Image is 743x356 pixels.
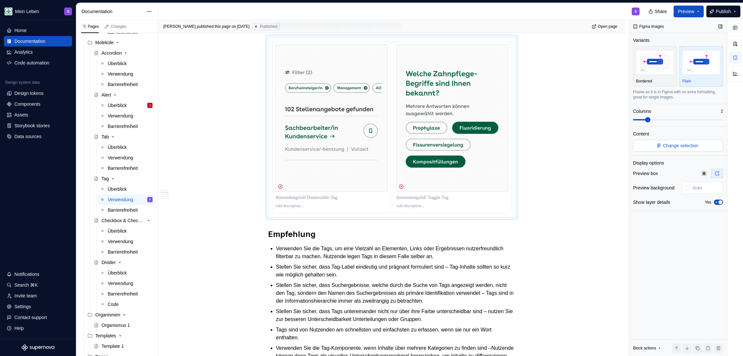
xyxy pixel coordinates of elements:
[276,245,516,260] p: Verwenden Sie die Tags, um eine Vielzahl an Elementen, Links oder Ergebnissen nutzerfreundlich fi...
[97,236,155,247] a: Verwendung
[716,8,731,15] span: Publish
[4,280,72,290] button: Search ⌘K
[108,196,133,203] div: Verwendung
[108,270,127,276] div: Überblick
[14,293,37,299] div: Invite team
[97,289,155,299] a: Barrierefreiheit
[108,207,138,213] div: Barrierefreiheit
[15,8,39,15] div: Mein Leben
[14,325,24,331] div: Help
[636,50,674,74] img: placeholder
[149,102,151,109] div: J
[14,90,44,97] div: Design tokens
[4,312,72,323] button: Contact support
[97,205,155,215] a: Barrierefreiheit
[91,48,155,58] a: Accordion
[4,120,72,131] a: Storybook stories
[108,144,127,151] div: Überblick
[108,81,138,88] div: Barrierefreiheit
[4,323,72,333] button: Help
[97,100,155,111] a: ÜberblickJ
[276,281,516,305] p: Stellen Sie sicher, dass Suchergebnisse, welche durch die Suche von Tags angezeigt werden, nicht ...
[97,142,155,152] a: Überblick
[85,330,155,341] div: Templates
[663,142,698,149] span: Change selection
[108,154,133,161] div: Verwendung
[633,344,662,353] div: Block actions
[101,92,111,98] div: Alert
[633,89,723,100] div: Frame as it is in Figma with no extra formatting, great for single images.
[14,282,38,288] div: Search ⌘K
[97,79,155,90] a: Barrierefreiheit
[635,9,637,14] div: S
[14,122,50,129] div: Storybook stories
[97,247,155,257] a: Barrierefreiheit
[4,269,72,279] button: Notifications
[108,165,138,171] div: Barrierefreiheit
[633,140,723,151] button: Change selection
[14,60,49,66] div: Code automation
[276,263,516,279] p: Stellen Sie sicher, dass Tag-Label eindeutig und prägnant formuliert sind – Tag-Inhalte sollten s...
[268,229,516,240] h2: Empfehlung
[108,60,127,67] div: Überblick
[674,6,704,17] button: Preview
[4,291,72,301] a: Invite team
[97,194,155,205] a: VerwendungS
[97,184,155,194] a: Überblick
[5,80,40,85] div: Design system data
[636,79,652,84] p: Bordered
[4,25,72,36] a: Home
[4,88,72,98] a: Design tokens
[97,69,155,79] a: Verwendung
[4,99,72,109] a: Components
[633,199,670,205] div: Show layer details
[14,27,27,34] div: Home
[97,121,155,132] a: Barrierefreiheit
[97,226,155,236] a: Überblick
[108,102,127,109] div: Überblick
[91,215,155,226] a: Checkbox & Checkbox Group
[276,326,516,342] p: Tags sind von Nutzenden am schnellsten und einfachsten zu erfassen, wenn sie nur ein Wort enthalten.
[101,50,122,56] div: Accordion
[633,46,677,87] button: placeholderBordered
[276,308,516,323] p: Stellen Sie sicher, dass Tags untereinander nicht nur über ihre Farbe unterscheidbar sind – nutze...
[97,278,155,289] a: Verwendung
[91,257,155,268] a: Divider
[95,39,114,46] div: Moleküle
[633,170,658,177] div: Preview box
[5,8,12,15] img: df5db9ef-aba0-4771-bf51-9763b7497661.png
[705,200,711,205] label: Yes
[91,173,155,184] a: Tag
[97,152,155,163] a: Verwendung
[82,8,143,15] div: Documentation
[22,344,54,351] svg: Supernova Logo
[163,24,196,29] span: [PERSON_NAME]
[108,280,133,287] div: Verwendung
[680,46,723,87] button: placeholderPlain
[4,131,72,142] a: Data sources
[14,38,45,44] div: Documentation
[81,24,99,29] div: Pages
[1,4,75,18] button: Mein LebenS
[682,50,720,74] img: placeholder
[85,37,155,48] div: Moleküle
[4,58,72,68] a: Code automation
[108,301,118,308] div: Code
[97,58,155,69] a: Überblick
[108,123,138,130] div: Barrierefreiheit
[260,24,277,29] span: Published
[97,299,155,310] a: Code
[4,36,72,46] a: Documentation
[633,160,664,166] div: Display options
[91,341,155,351] a: Template 1
[598,24,617,29] span: Open page
[111,24,126,29] div: Changes
[14,101,40,107] div: Components
[149,196,151,203] div: S
[590,22,620,31] a: Open page
[95,311,120,318] div: Organismen
[108,113,133,119] div: Verwendung
[14,271,39,277] div: Notifications
[682,79,691,84] p: Plain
